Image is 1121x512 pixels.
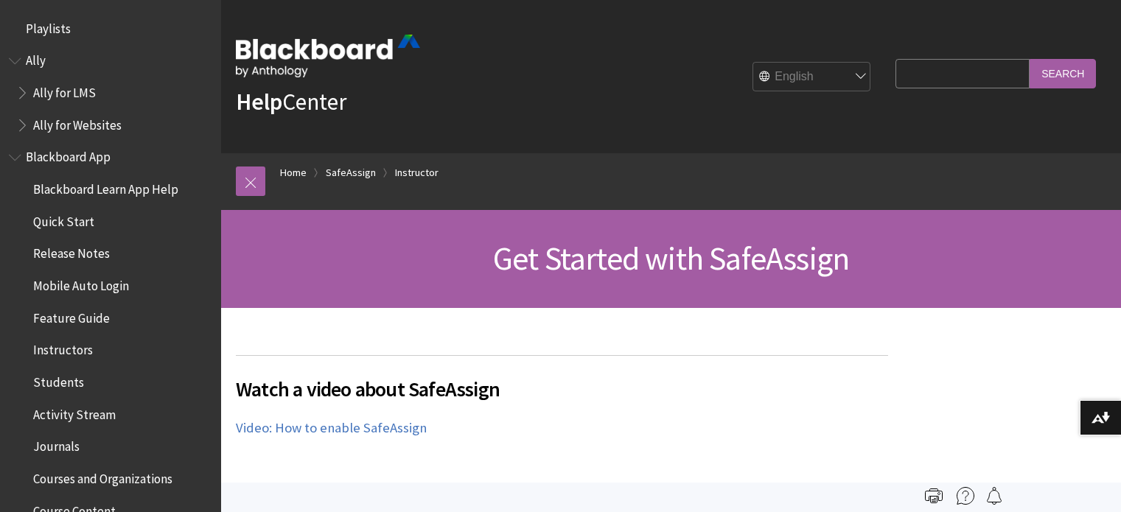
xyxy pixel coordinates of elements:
[26,16,71,36] span: Playlists
[33,435,80,455] span: Journals
[33,273,129,293] span: Mobile Auto Login
[236,419,427,437] a: Video: How to enable SafeAssign
[925,487,943,505] img: Print
[280,164,307,182] a: Home
[26,145,111,165] span: Blackboard App
[33,370,84,390] span: Students
[33,113,122,133] span: Ally for Websites
[753,63,871,92] select: Site Language Selector
[33,466,172,486] span: Courses and Organizations
[493,238,849,278] span: Get Started with SafeAssign
[26,49,46,69] span: Ally
[236,87,346,116] a: HelpCenter
[236,35,420,77] img: Blackboard by Anthology
[326,164,376,182] a: SafeAssign
[33,242,110,262] span: Release Notes
[9,49,212,138] nav: Book outline for Anthology Ally Help
[395,164,439,182] a: Instructor
[33,338,93,358] span: Instructors
[33,209,94,229] span: Quick Start
[33,306,110,326] span: Feature Guide
[236,374,888,404] span: Watch a video about SafeAssign
[957,487,974,505] img: More help
[1030,59,1096,88] input: Search
[33,177,178,197] span: Blackboard Learn App Help
[236,87,282,116] strong: Help
[9,16,212,41] nav: Book outline for Playlists
[33,402,116,422] span: Activity Stream
[985,487,1003,505] img: Follow this page
[33,80,96,100] span: Ally for LMS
